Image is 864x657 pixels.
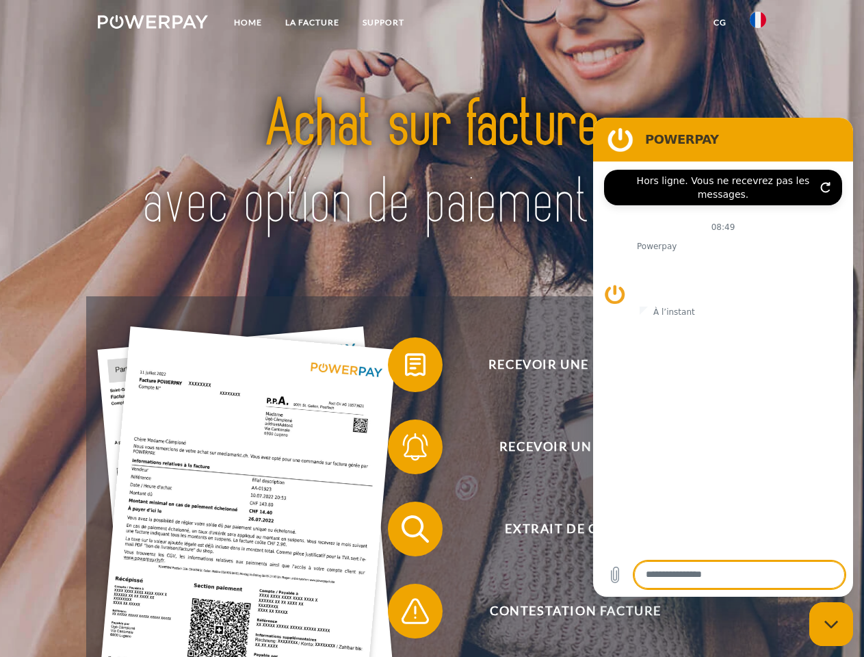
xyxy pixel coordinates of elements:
a: LA FACTURE [274,10,351,35]
img: qb_bill.svg [398,348,432,382]
a: CG [702,10,738,35]
iframe: Bouton de lancement de la fenêtre de messagerie, conversation en cours [809,602,853,646]
span: Contestation Facture [408,584,743,639]
span: Extrait de compte [408,502,743,556]
img: logo-powerpay-white.svg [98,15,208,29]
img: qb_search.svg [398,512,432,546]
img: fr [750,12,766,28]
a: Home [222,10,274,35]
button: Contestation Facture [388,584,744,639]
button: Recevoir une facture ? [388,337,744,392]
button: Extrait de compte [388,502,744,556]
img: qb_bell.svg [398,430,432,464]
iframe: Fenêtre de messagerie [593,118,853,597]
img: qb_warning.svg [398,594,432,628]
button: Recevoir un rappel? [388,420,744,474]
img: title-powerpay_fr.svg [131,66,733,262]
span: Recevoir un rappel? [408,420,743,474]
span: Recevoir une facture ? [408,337,743,392]
a: Support [351,10,416,35]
